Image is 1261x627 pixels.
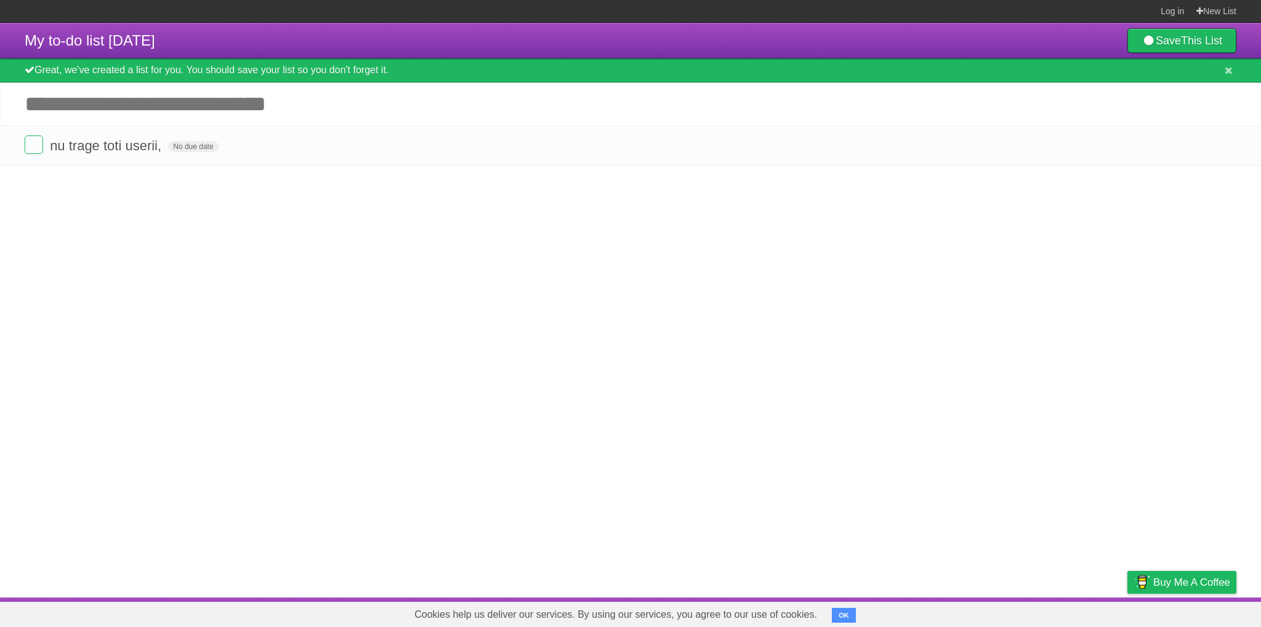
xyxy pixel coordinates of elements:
[168,141,218,152] span: No due date
[402,602,829,627] span: Cookies help us deliver our services. By using our services, you agree to our use of cookies.
[964,601,989,624] a: About
[25,32,155,49] span: My to-do list [DATE]
[50,138,164,153] span: nu trage toti userii,
[1159,601,1236,624] a: Suggest a feature
[1004,601,1054,624] a: Developers
[1111,601,1143,624] a: Privacy
[1181,34,1222,47] b: This List
[25,136,43,154] label: Done
[1134,572,1150,593] img: Buy me a coffee
[1127,28,1236,53] a: SaveThis List
[1070,601,1097,624] a: Terms
[1153,572,1230,593] span: Buy me a coffee
[832,608,856,623] button: OK
[1127,571,1236,594] a: Buy me a coffee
